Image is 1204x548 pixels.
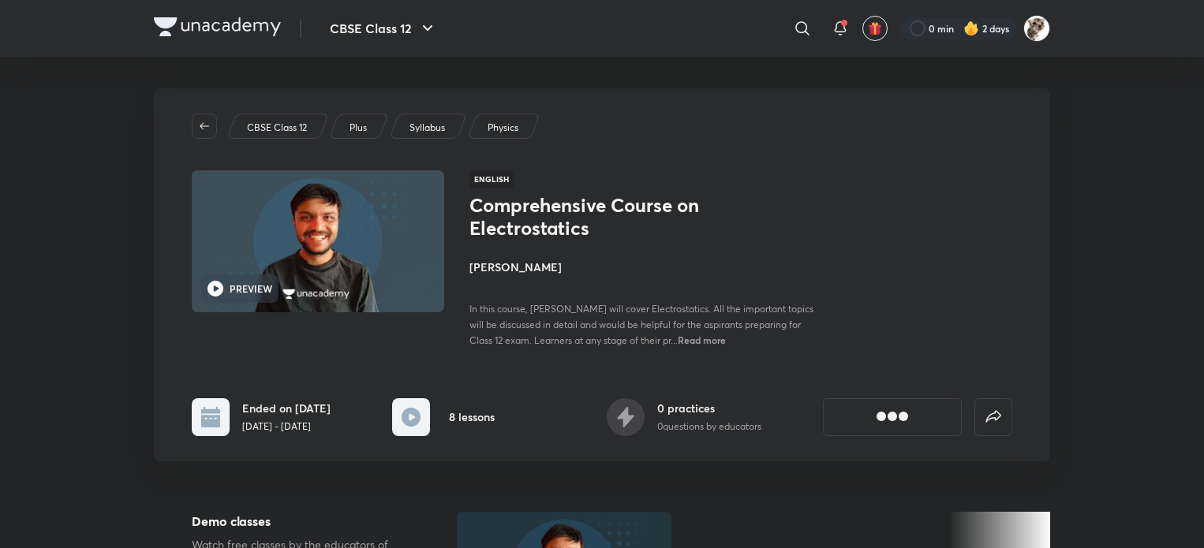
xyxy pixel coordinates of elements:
[469,303,813,346] span: In this course, [PERSON_NAME] will cover Electrostatics. All the important topics will be discuss...
[488,121,518,135] p: Physics
[409,121,445,135] p: Syllabus
[347,121,370,135] a: Plus
[230,281,272,296] h6: PREVIEW
[449,408,495,425] h6: 8 lessons
[245,121,310,135] a: CBSE Class 12
[407,121,448,135] a: Syllabus
[247,121,307,135] p: CBSE Class 12
[963,21,979,36] img: streak
[242,419,331,434] p: [DATE] - [DATE]
[320,13,447,44] button: CBSE Class 12
[823,398,962,436] button: [object Object]
[862,16,888,41] button: avatar
[350,121,367,135] p: Plus
[192,512,406,531] h5: Demo classes
[154,17,281,36] img: Company Logo
[1023,15,1050,42] img: Lavanya
[657,400,761,416] h6: 0 practices
[154,17,281,40] a: Company Logo
[242,400,331,416] h6: Ended on [DATE]
[868,21,882,35] img: avatar
[974,398,1012,436] button: false
[469,259,823,275] h4: [PERSON_NAME]
[678,334,726,346] span: Read more
[469,194,727,240] h1: Comprehensive Course on Electrostatics
[657,419,761,434] p: 0 questions by educators
[485,121,522,135] a: Physics
[469,170,514,188] span: English
[189,169,447,314] img: Thumbnail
